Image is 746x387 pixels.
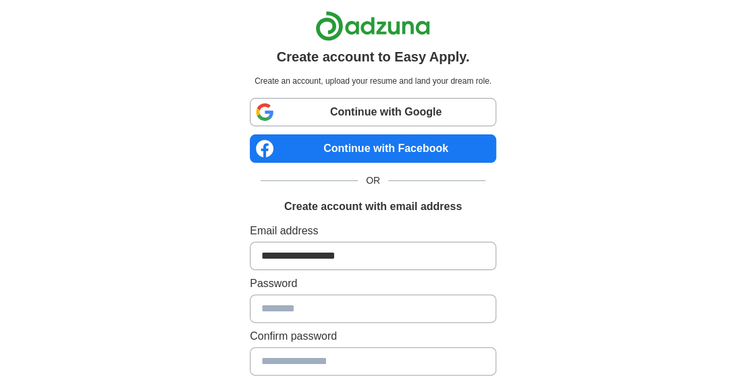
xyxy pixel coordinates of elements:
[284,199,462,215] h1: Create account with email address
[250,276,496,292] label: Password
[250,223,496,239] label: Email address
[252,75,494,87] p: Create an account, upload your resume and land your dream role.
[250,134,496,163] a: Continue with Facebook
[315,11,430,41] img: Adzuna logo
[250,98,496,126] a: Continue with Google
[358,174,388,188] span: OR
[277,47,470,67] h1: Create account to Easy Apply.
[250,328,496,344] label: Confirm password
